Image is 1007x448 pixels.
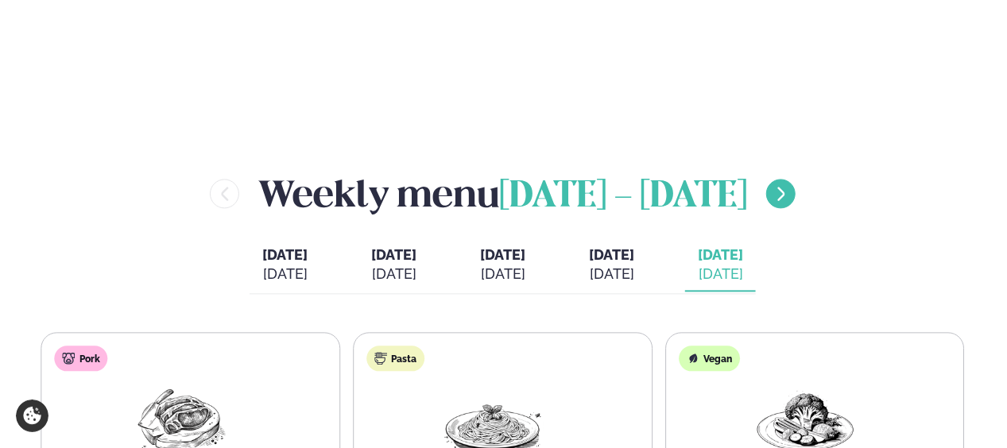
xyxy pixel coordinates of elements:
span: [DATE] [589,246,634,263]
button: menu-btn-left [210,179,239,208]
button: [DATE] [DATE] [685,239,756,292]
div: [DATE] [262,265,308,284]
span: [DATE] [698,246,743,263]
img: Vegan.svg [687,352,699,365]
button: [DATE] [DATE] [358,239,429,292]
span: [DATE] - [DATE] [499,180,747,214]
span: [DATE] [262,246,308,263]
span: [DATE] [480,246,525,263]
h2: Weekly menu [258,168,747,219]
div: [DATE] [480,265,525,284]
button: [DATE] [DATE] [576,239,647,292]
span: [DATE] [371,245,416,265]
button: menu-btn-right [766,179,796,208]
div: [DATE] [589,265,634,284]
div: Pork [55,346,108,371]
div: [DATE] [698,265,743,284]
button: [DATE] [DATE] [467,239,538,292]
div: [DATE] [371,265,416,284]
img: pork.svg [63,352,76,365]
img: pasta.svg [374,352,387,365]
button: [DATE] [DATE] [250,239,320,292]
a: Cookie settings [16,400,48,432]
div: Vegan [679,346,740,371]
div: Pasta [366,346,424,371]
